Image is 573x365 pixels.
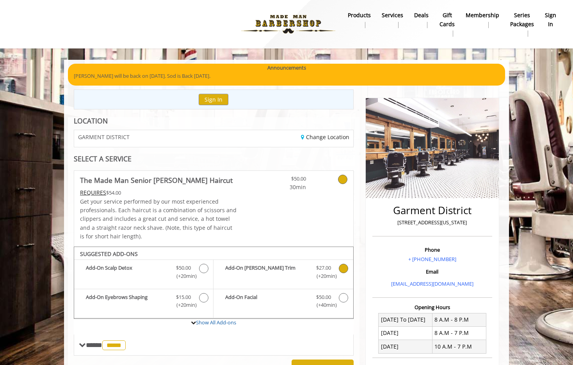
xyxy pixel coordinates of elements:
[510,11,534,29] b: Series packages
[74,155,354,163] div: SELECT A SERVICE
[374,269,490,274] h3: Email
[374,218,490,227] p: [STREET_ADDRESS][US_STATE]
[260,171,306,191] a: $50.00
[440,11,455,29] b: gift cards
[217,264,349,282] label: Add-On Beard Trim
[316,264,331,272] span: $27.00
[434,10,460,39] a: Gift cardsgift cards
[348,11,371,20] b: products
[172,301,195,309] span: (+20min )
[460,10,505,30] a: MembershipMembership
[382,11,403,20] b: Services
[196,319,236,326] a: Show All Add-ons
[376,10,409,30] a: ServicesServices
[80,250,138,258] b: SUGGESTED ADD-ONS
[78,264,209,282] label: Add-On Scalp Detox
[379,340,432,353] td: [DATE]
[342,10,376,30] a: Productsproducts
[374,205,490,216] h2: Garment District
[176,293,191,301] span: $15.00
[301,133,349,141] a: Change Location
[225,264,308,280] b: Add-On [PERSON_NAME] Trim
[74,116,108,125] b: LOCATION
[539,10,562,30] a: sign insign in
[409,10,434,30] a: DealsDeals
[80,175,233,186] b: The Made Man Senior [PERSON_NAME] Haircut
[86,293,168,310] b: Add-On Eyebrows Shaping
[172,272,195,280] span: (+20min )
[414,11,429,20] b: Deals
[312,272,335,280] span: (+20min )
[225,293,308,310] b: Add-On Facial
[466,11,499,20] b: Membership
[267,64,306,72] b: Announcements
[379,313,432,326] td: [DATE] To [DATE]
[235,3,342,46] img: Made Man Barbershop logo
[80,189,106,196] span: This service needs some Advance to be paid before we block your appointment
[74,72,499,80] p: [PERSON_NAME] will be back on [DATE]. Sod is Back [DATE].
[316,293,331,301] span: $50.00
[217,293,349,311] label: Add-On Facial
[432,340,486,353] td: 10 A.M - 7 P.M
[379,326,432,340] td: [DATE]
[408,256,456,263] a: + [PHONE_NUMBER]
[78,293,209,311] label: Add-On Eyebrows Shaping
[312,301,335,309] span: (+40min )
[260,183,306,191] span: 30min
[505,10,539,39] a: Series packagesSeries packages
[432,326,486,340] td: 8 A.M - 7 P.M
[432,313,486,326] td: 8 A.M - 8 P.M
[545,11,556,29] b: sign in
[372,304,492,310] h3: Opening Hours
[74,247,354,319] div: The Made Man Senior Barber Haircut Add-onS
[199,94,228,105] button: Sign In
[80,188,237,197] div: $54.00
[374,247,490,252] h3: Phone
[176,264,191,272] span: $50.00
[78,134,130,140] span: GARMENT DISTRICT
[80,197,237,241] p: Get your service performed by our most experienced professionals. Each haircut is a combination o...
[391,280,473,287] a: [EMAIL_ADDRESS][DOMAIN_NAME]
[86,264,168,280] b: Add-On Scalp Detox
